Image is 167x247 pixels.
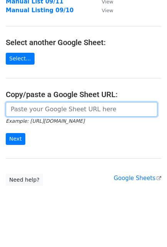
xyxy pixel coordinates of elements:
[6,7,74,14] a: Manual Listing 09/10
[6,90,161,99] h4: Copy/paste a Google Sheet URL:
[114,175,161,182] a: Google Sheets
[6,133,25,145] input: Next
[94,7,113,14] a: View
[6,102,157,117] input: Paste your Google Sheet URL here
[102,8,113,13] small: View
[6,38,161,47] h4: Select another Google Sheet:
[6,174,43,186] a: Need help?
[6,118,84,124] small: Example: [URL][DOMAIN_NAME]
[129,210,167,247] iframe: Chat Widget
[6,53,35,65] a: Select...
